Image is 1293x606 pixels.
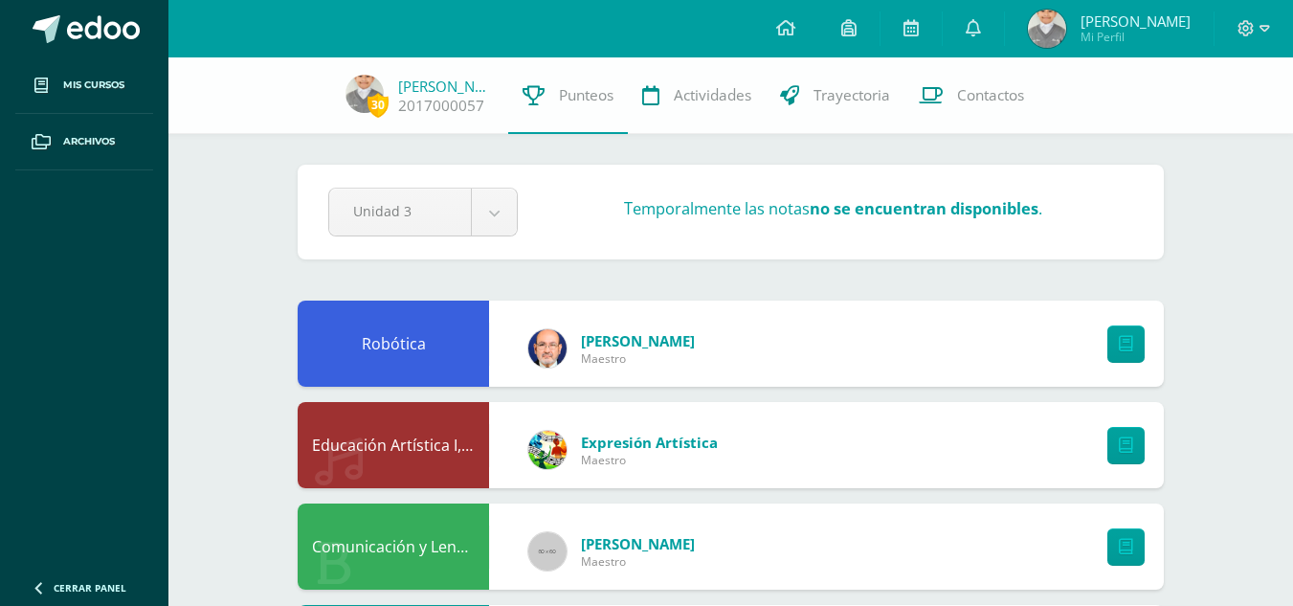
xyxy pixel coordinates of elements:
span: Mis cursos [63,78,124,93]
img: 6b7a2a75a6c7e6282b1a1fdce061224c.png [528,329,567,368]
strong: no se encuentran disponibles [810,197,1038,219]
img: 60x60 [528,532,567,571]
span: [PERSON_NAME] [581,331,695,350]
span: Maestro [581,553,695,570]
span: Maestro [581,452,718,468]
span: Trayectoria [814,85,890,105]
a: [PERSON_NAME] [398,77,494,96]
img: c7b207d7e2256d095ef6bd27d7dcf1d6.png [346,75,384,113]
span: Unidad 3 [353,189,447,234]
span: Cerrar panel [54,581,126,595]
a: Contactos [904,57,1038,134]
span: [PERSON_NAME] [1081,11,1191,31]
a: 2017000057 [398,96,484,116]
div: Robótica [298,301,489,387]
a: Mis cursos [15,57,153,114]
span: Actividades [674,85,751,105]
h3: Temporalmente las notas . [624,197,1042,219]
a: Trayectoria [766,57,904,134]
a: Archivos [15,114,153,170]
a: Punteos [508,57,628,134]
span: Archivos [63,134,115,149]
span: Contactos [957,85,1024,105]
span: 30 [368,93,389,117]
a: Unidad 3 [329,189,517,236]
span: Maestro [581,350,695,367]
div: Comunicación y Lenguaje, Idioma Español [298,504,489,590]
span: Mi Perfil [1081,29,1191,45]
span: Punteos [559,85,613,105]
span: Expresión Artística [581,433,718,452]
div: Educación Artística I, Música y Danza [298,402,489,488]
span: [PERSON_NAME] [581,534,695,553]
img: 159e24a6ecedfdf8f489544946a573f0.png [528,431,567,469]
a: Actividades [628,57,766,134]
img: c7b207d7e2256d095ef6bd27d7dcf1d6.png [1028,10,1066,48]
